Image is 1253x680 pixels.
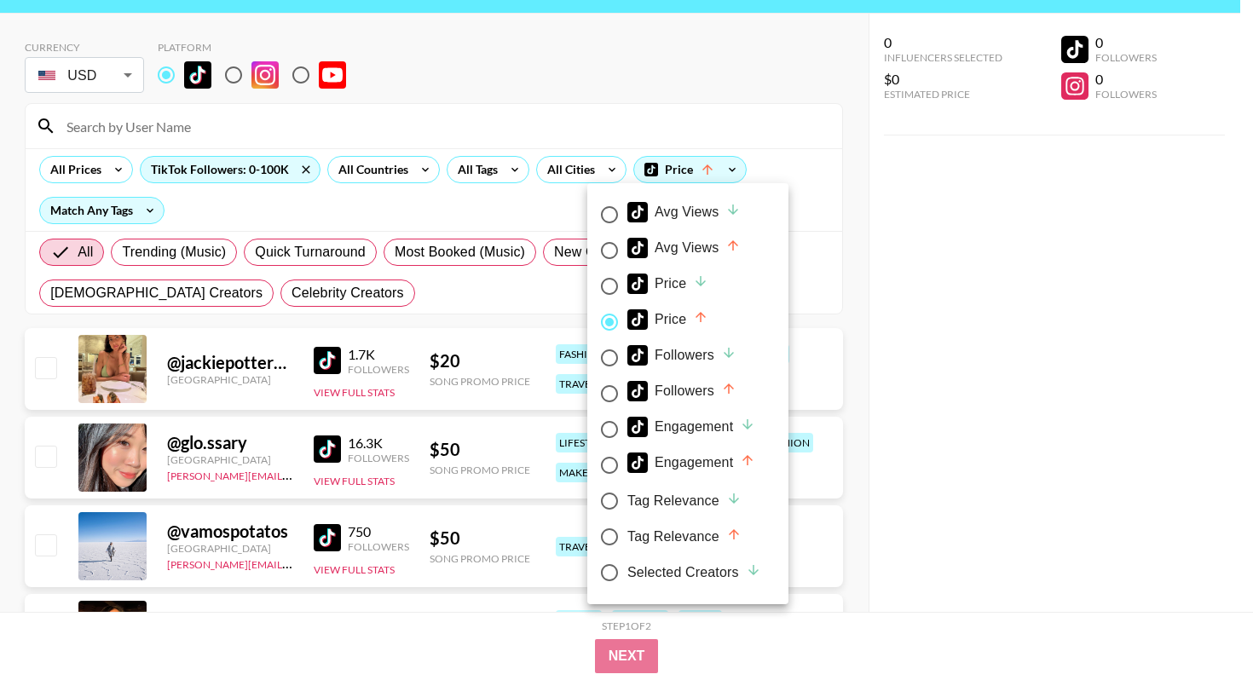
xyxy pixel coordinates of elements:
div: Tag Relevance [627,491,742,511]
div: Engagement [627,417,755,437]
div: Price [627,309,708,330]
iframe: Drift Widget Chat Controller [1168,595,1233,660]
div: Avg Views [627,238,741,258]
div: Engagement [627,452,755,473]
div: Price [627,274,708,294]
div: Followers [627,345,736,366]
div: Followers [627,381,736,401]
div: Avg Views [627,202,741,222]
div: Selected Creators [627,562,761,583]
div: Tag Relevance [627,527,742,547]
